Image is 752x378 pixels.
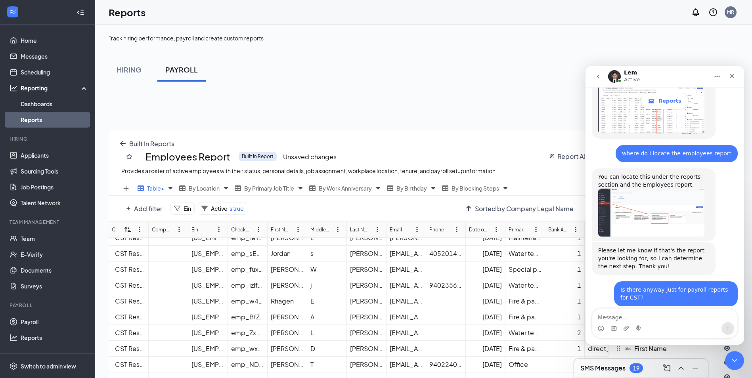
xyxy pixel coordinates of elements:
[21,64,88,80] a: Scheduling
[244,185,294,192] span: By Primary Job Title
[191,328,224,337] div: [US_EMPLOYER_IDENTIFICATION_NUMBER]
[21,231,88,246] a: Team
[350,313,383,321] div: [PERSON_NAME]
[231,226,250,233] div: Checkhq Employee Id
[21,330,88,346] a: Reports
[390,226,402,233] div: Email
[115,297,145,305] div: CST Restorations, LLC
[271,249,304,258] div: Jordan
[609,342,719,355] div: First Name
[129,139,174,148] span: Built In Reports
[109,181,739,196] div: Views
[271,226,289,233] div: First Name
[390,297,423,305] div: [EMAIL_ADDRESS][DOMAIN_NAME]
[509,360,542,368] div: Office
[21,147,88,163] a: Applicants
[112,226,121,233] div: Company Legal Name
[509,344,542,353] div: Fire & packout technician
[429,249,462,258] div: 4052014194
[271,265,304,273] div: [PERSON_NAME]
[727,9,734,15] div: MR
[409,223,425,236] button: ellipsis-vertical icon
[509,328,542,337] div: Water technician
[231,265,264,273] div: emp_fuxl6KJp13E240gqPW0P
[609,356,719,369] div: Middle Name
[191,249,224,258] div: [US_EMPLOYER_IDENTIFICATION_NUMBER]
[21,112,88,128] a: Reports
[708,8,718,17] svg: QuestionInfo
[115,137,179,150] button: arrow-left icon
[115,344,145,353] div: CST Restorations, LLC
[10,219,87,225] div: Team Management
[330,223,346,236] button: ellipsis-vertical icon
[475,204,574,213] span: Sorted by Company Legal Name
[21,195,88,211] a: Talent Network
[548,226,567,233] div: Bank Accounts
[10,302,87,309] div: Payroll
[118,182,134,195] button: plus icon
[251,223,266,236] button: ellipsis-vertical icon
[350,328,383,337] div: [PERSON_NAME]
[633,365,639,372] div: 19
[184,205,191,212] span: Ein
[21,246,88,262] a: E-Verify
[21,278,88,294] a: Surveys
[231,360,264,368] div: emp_NDb3Tr24Qn79PFoDtBPU
[165,65,198,74] div: PAYROLL
[557,152,586,160] span: Report AI
[310,313,343,321] div: A
[271,328,304,337] div: [PERSON_NAME]
[390,281,423,289] div: [EMAIL_ADDRESS][PERSON_NAME][DOMAIN_NAME]
[390,344,423,353] div: [EMAIL_ADDRESS][DOMAIN_NAME]
[469,360,502,368] div: [DATE]
[385,181,440,196] div: By Birthday
[310,344,343,353] div: D
[10,136,87,142] div: Hiring
[21,179,88,195] a: Job Postings
[21,48,88,64] a: Messages
[545,150,590,162] button: wand icon
[469,226,488,233] div: Date of Birth
[21,163,88,179] a: Sourcing Tools
[719,342,735,355] button: eye-open icon
[145,152,230,161] span: Employees Report
[469,297,502,305] div: [DATE]
[548,297,581,305] div: 1
[191,265,224,273] div: [US_EMPLOYER_IDENTIFICATION_NUMBER]
[469,249,502,258] div: [DATE]
[390,360,423,368] div: [EMAIL_ADDRESS][DOMAIN_NAME]
[676,363,686,373] svg: ChevronUp
[171,223,187,236] button: ellipsis-vertical icon
[271,313,304,321] div: [PERSON_NAME]
[115,360,145,368] div: CST Restorations, LLC
[21,262,88,278] a: Documents
[350,344,383,353] div: [PERSON_NAME]
[21,96,88,112] a: Dashboards
[580,364,626,372] h3: SMS Messages
[719,356,735,369] button: eye-open icon
[121,167,497,174] span: Provides a roster of active employees with their status, personal details, job assignment, workpl...
[310,249,343,258] div: s
[509,281,542,289] div: Water technician
[429,281,462,289] div: 9402356306
[310,265,343,273] div: W
[350,226,369,233] div: Last Name
[350,265,383,273] div: [PERSON_NAME]
[461,202,578,215] button: arrow-up icon
[271,297,304,305] div: Rhagen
